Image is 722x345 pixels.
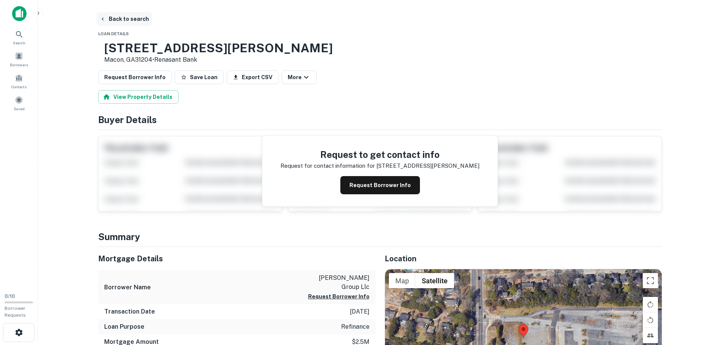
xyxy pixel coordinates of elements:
[2,49,36,69] a: Borrowers
[385,253,662,264] h5: Location
[643,273,658,288] button: Toggle fullscreen view
[11,84,27,90] span: Contacts
[98,113,662,126] h4: Buyer Details
[104,55,333,64] p: Macon, GA31204 •
[98,90,179,104] button: View Property Details
[154,56,197,63] a: Renasant Bank
[280,148,479,161] h4: Request to get contact info
[5,306,26,318] span: Borrower Requests
[98,31,129,36] span: Loan Details
[282,70,317,84] button: More
[280,161,375,170] p: Request for contact information for
[175,70,224,84] button: Save Loan
[10,62,28,68] span: Borrowers
[98,253,376,264] h5: Mortgage Details
[97,12,152,26] button: Back to search
[415,273,454,288] button: Show satellite imagery
[376,161,479,170] p: [STREET_ADDRESS][PERSON_NAME]
[2,71,36,91] a: Contacts
[13,40,25,46] span: Search
[98,230,662,244] h4: Summary
[104,41,333,55] h3: [STREET_ADDRESS][PERSON_NAME]
[104,307,155,316] h6: Transaction Date
[684,284,722,321] iframe: Chat Widget
[2,27,36,47] a: Search
[340,176,420,194] button: Request Borrower Info
[2,93,36,113] a: Saved
[643,312,658,328] button: Rotate map counterclockwise
[308,292,370,301] button: Request Borrower Info
[301,273,370,292] p: [PERSON_NAME] group llc
[350,307,370,316] p: [DATE]
[643,297,658,312] button: Rotate map clockwise
[643,328,658,343] button: Tilt map
[104,322,144,331] h6: Loan Purpose
[389,273,415,288] button: Show street map
[12,6,27,21] img: capitalize-icon.png
[104,283,151,292] h6: Borrower Name
[14,106,25,112] span: Saved
[5,293,15,299] span: 0 / 10
[98,70,172,84] button: Request Borrower Info
[341,322,370,331] p: refinance
[227,70,279,84] button: Export CSV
